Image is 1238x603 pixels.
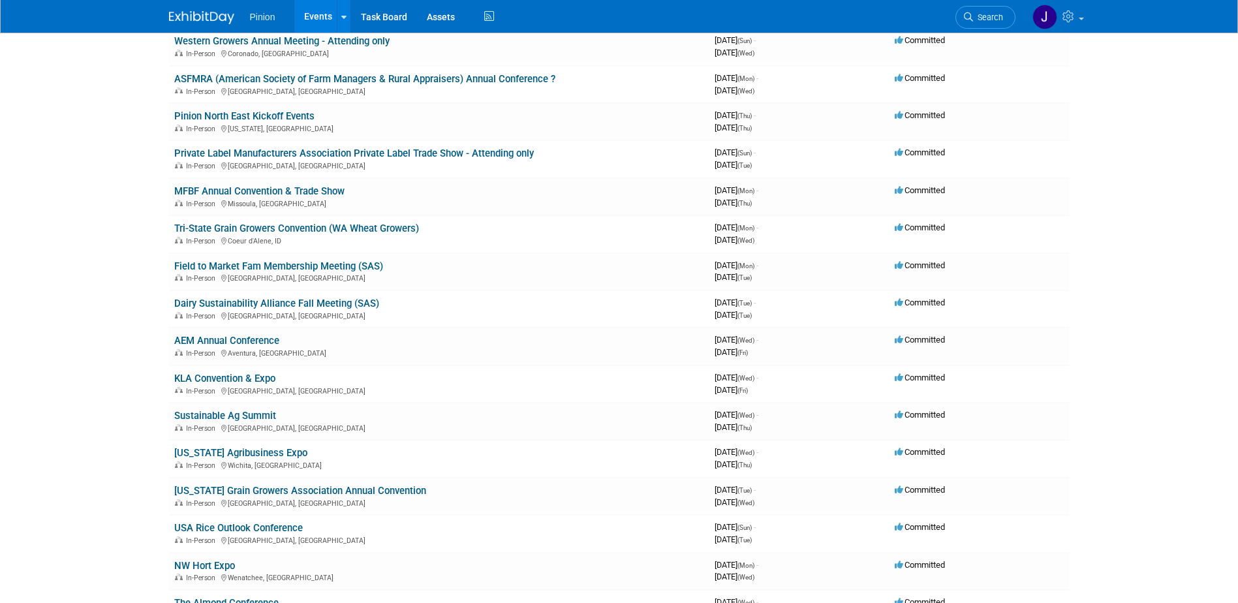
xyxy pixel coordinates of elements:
[895,298,945,307] span: Committed
[174,560,235,572] a: NW Hort Expo
[737,337,754,344] span: (Wed)
[175,274,183,281] img: In-Person Event
[737,574,754,581] span: (Wed)
[737,424,752,431] span: (Thu)
[715,560,758,570] span: [DATE]
[186,349,219,358] span: In-Person
[737,461,752,469] span: (Thu)
[175,461,183,468] img: In-Person Event
[174,497,704,508] div: [GEOGRAPHIC_DATA], [GEOGRAPHIC_DATA]
[186,461,219,470] span: In-Person
[174,347,704,358] div: Aventura, [GEOGRAPHIC_DATA]
[756,447,758,457] span: -
[754,522,756,532] span: -
[174,110,315,122] a: Pinion North East Kickoff Events
[737,187,754,194] span: (Mon)
[174,572,704,582] div: Wenatchee, [GEOGRAPHIC_DATA]
[895,410,945,420] span: Committed
[715,48,754,57] span: [DATE]
[186,237,219,245] span: In-Person
[174,160,704,170] div: [GEOGRAPHIC_DATA], [GEOGRAPHIC_DATA]
[174,522,303,534] a: USA Rice Outlook Conference
[737,562,754,569] span: (Mon)
[895,110,945,120] span: Committed
[715,235,754,245] span: [DATE]
[174,298,379,309] a: Dairy Sustainability Alliance Fall Meeting (SAS)
[754,35,756,45] span: -
[715,260,758,270] span: [DATE]
[737,262,754,270] span: (Mon)
[174,85,704,96] div: [GEOGRAPHIC_DATA], [GEOGRAPHIC_DATA]
[715,335,758,345] span: [DATE]
[737,37,752,44] span: (Sun)
[174,235,704,245] div: Coeur d'Alene, ID
[175,424,183,431] img: In-Person Event
[174,534,704,545] div: [GEOGRAPHIC_DATA], [GEOGRAPHIC_DATA]
[715,485,756,495] span: [DATE]
[715,572,754,581] span: [DATE]
[737,449,754,456] span: (Wed)
[186,50,219,58] span: In-Person
[973,12,1003,22] span: Search
[174,223,419,234] a: Tri-State Grain Growers Convention (WA Wheat Growers)
[737,274,752,281] span: (Tue)
[175,87,183,94] img: In-Person Event
[715,160,752,170] span: [DATE]
[174,73,555,85] a: ASFMRA (American Society of Farm Managers & Rural Appraisers) Annual Conference ?
[175,387,183,394] img: In-Person Event
[756,335,758,345] span: -
[174,48,704,58] div: Coronado, [GEOGRAPHIC_DATA]
[715,522,756,532] span: [DATE]
[737,224,754,232] span: (Mon)
[737,487,752,494] span: (Tue)
[1032,5,1057,29] img: Jennifer Plumisto
[175,237,183,243] img: In-Person Event
[715,534,752,544] span: [DATE]
[715,185,758,195] span: [DATE]
[715,422,752,432] span: [DATE]
[186,200,219,208] span: In-Person
[756,260,758,270] span: -
[715,459,752,469] span: [DATE]
[737,162,752,169] span: (Tue)
[895,35,945,45] span: Committed
[186,312,219,320] span: In-Person
[174,35,390,47] a: Western Growers Annual Meeting - Attending only
[737,300,752,307] span: (Tue)
[715,373,758,382] span: [DATE]
[737,50,754,57] span: (Wed)
[756,185,758,195] span: -
[895,560,945,570] span: Committed
[715,147,756,157] span: [DATE]
[175,200,183,206] img: In-Person Event
[737,349,748,356] span: (Fri)
[895,223,945,232] span: Committed
[955,6,1015,29] a: Search
[754,110,756,120] span: -
[715,298,756,307] span: [DATE]
[715,410,758,420] span: [DATE]
[715,497,754,507] span: [DATE]
[715,35,756,45] span: [DATE]
[756,373,758,382] span: -
[737,75,754,82] span: (Mon)
[737,87,754,95] span: (Wed)
[174,310,704,320] div: [GEOGRAPHIC_DATA], [GEOGRAPHIC_DATA]
[186,87,219,96] span: In-Person
[737,149,752,157] span: (Sun)
[715,310,752,320] span: [DATE]
[174,410,276,422] a: Sustainable Ag Summit
[715,123,752,132] span: [DATE]
[895,73,945,83] span: Committed
[175,574,183,580] img: In-Person Event
[175,536,183,543] img: In-Person Event
[737,200,752,207] span: (Thu)
[737,112,752,119] span: (Thu)
[174,459,704,470] div: Wichita, [GEOGRAPHIC_DATA]
[756,73,758,83] span: -
[895,185,945,195] span: Committed
[895,485,945,495] span: Committed
[737,312,752,319] span: (Tue)
[174,260,383,272] a: Field to Market Fam Membership Meeting (SAS)
[175,162,183,168] img: In-Person Event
